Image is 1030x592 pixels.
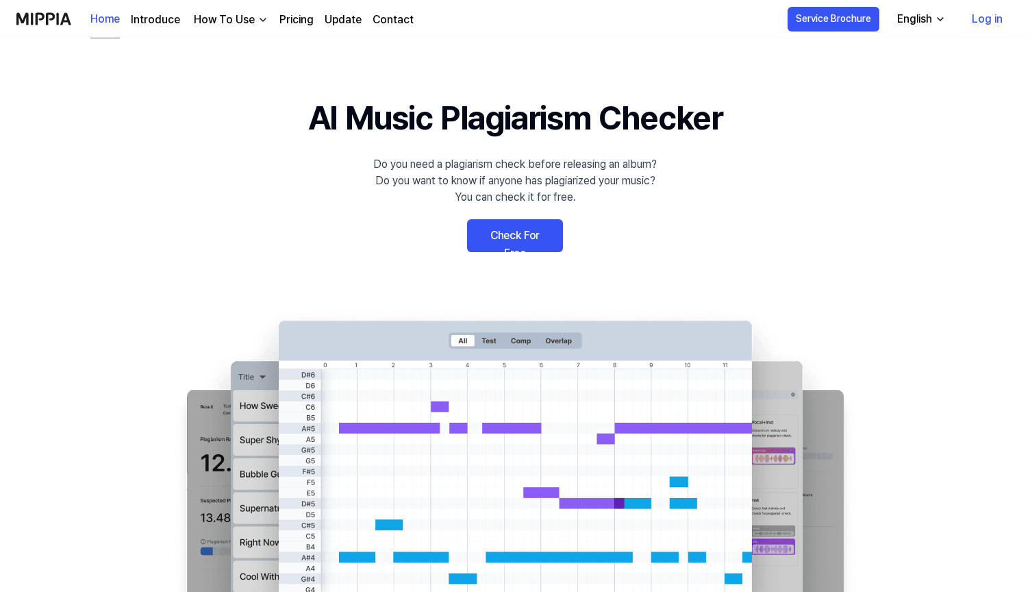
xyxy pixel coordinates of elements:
a: Introduce [131,12,180,28]
a: Check For Free [467,219,563,252]
div: English [894,11,935,27]
button: English [886,5,954,33]
button: How To Use [191,12,268,28]
a: Contact [373,12,414,28]
button: Service Brochure [788,7,879,32]
div: Do you need a plagiarism check before releasing an album? Do you want to know if anyone has plagi... [373,156,657,206]
img: down [257,14,268,25]
h1: AI Music Plagiarism Checker [308,93,723,143]
a: Update [325,12,362,28]
a: Home [90,1,120,38]
a: Pricing [279,12,314,28]
div: How To Use [191,12,257,28]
